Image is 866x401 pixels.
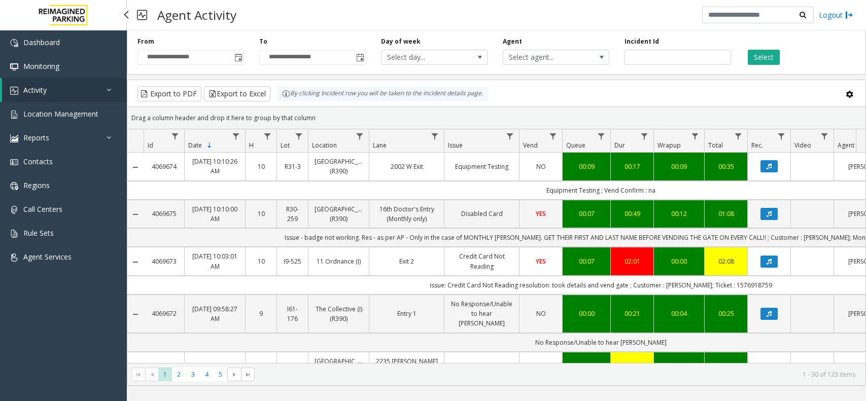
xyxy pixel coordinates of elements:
span: Agent [838,141,854,150]
a: 2002 W Exit [375,162,438,171]
span: Toggle popup [232,50,244,64]
a: Collapse Details [127,310,144,318]
a: 00:04 [660,309,698,318]
a: 00:21 [617,309,647,318]
img: 'icon' [10,158,18,166]
a: Dur Filter Menu [638,129,651,143]
a: [DATE] 10:03:01 AM [191,251,239,271]
div: 00:49 [617,209,647,218]
a: [GEOGRAPHIC_DATA][PERSON_NAME] (I) [315,356,363,386]
span: Page 5 [214,368,227,381]
a: Id Filter Menu [168,129,182,143]
img: 'icon' [10,63,18,71]
a: Location Filter Menu [353,129,367,143]
div: 02:01 [617,257,647,266]
a: 11 Ordnance (I) [315,257,363,266]
span: Select day... [382,50,466,64]
label: Agent [503,37,522,46]
a: 00:17 [617,162,647,171]
a: 00:07 [569,257,604,266]
a: No Response/Unable to hear [PERSON_NAME] [451,299,513,329]
a: 4069672 [150,309,178,318]
a: Lot Filter Menu [292,129,306,143]
a: R31-3 [283,162,302,171]
span: Page 4 [200,368,214,381]
a: 16th Doctor's Entry (Monthly only) [375,204,438,224]
a: Equipment Testing [451,162,513,171]
span: Location Management [23,109,98,119]
a: [GEOGRAPHIC_DATA] (R390) [315,204,363,224]
span: Id [148,141,153,150]
span: Agent Services [23,252,72,262]
img: infoIcon.svg [282,90,290,98]
span: Regions [23,180,50,190]
img: 'icon' [10,87,18,95]
a: Activity [2,78,127,102]
span: Toggle popup [354,50,365,64]
a: 00:00 [569,309,604,318]
a: Collapse Details [127,258,144,266]
img: 'icon' [10,134,18,142]
a: Collapse Details [127,163,144,171]
a: 10 [252,257,270,266]
a: Queue Filter Menu [595,129,608,143]
a: 9 [252,309,270,318]
a: [DATE] 10:10:00 AM [191,204,239,224]
a: 00:00 [660,257,698,266]
label: Incident Id [625,37,659,46]
a: Exit 2 [375,257,438,266]
label: From [137,37,154,46]
a: 00:07 [569,209,604,218]
img: 'icon' [10,206,18,214]
a: 01:08 [711,209,741,218]
a: Wrapup Filter Menu [688,129,702,143]
a: I9-525 [283,257,302,266]
a: [GEOGRAPHIC_DATA] (R390) [315,157,363,176]
span: Issue [448,141,463,150]
img: pageIcon [137,3,147,27]
span: Rule Sets [23,228,54,238]
a: 10 [252,162,270,171]
a: [DATE] 10:10:26 AM [191,157,239,176]
span: Contacts [23,157,53,166]
a: [DATE] 09:58:27 AM [191,304,239,323]
a: Logout [819,10,853,20]
span: Go to the last page [244,371,252,379]
img: 'icon' [10,39,18,47]
a: Collapse Details [127,210,144,218]
a: NO [526,309,556,318]
span: Page 1 [158,368,172,381]
button: Select [748,50,780,65]
span: Lane [373,141,387,150]
div: 00:25 [711,309,741,318]
button: Export to PDF [137,86,201,101]
a: Total Filter Menu [732,129,745,143]
span: Wrapup [657,141,681,150]
span: Rec. [751,141,763,150]
span: Go to the last page [241,368,255,382]
span: YES [536,209,546,218]
img: logout [845,10,853,20]
img: 'icon' [10,230,18,238]
span: Total [708,141,723,150]
span: Sortable [205,141,214,150]
a: NO [526,162,556,171]
span: Monitoring [23,61,59,71]
span: Call Centers [23,204,62,214]
span: NO [536,309,546,318]
span: Go to the next page [230,371,238,379]
a: 00:12 [660,209,698,218]
a: Video Filter Menu [818,129,832,143]
a: 4069675 [150,209,178,218]
div: Data table [127,129,865,363]
div: By clicking Incident row you will be taken to the incident details page. [277,86,488,101]
img: 'icon' [10,111,18,119]
label: To [259,37,267,46]
img: 'icon' [10,253,18,262]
